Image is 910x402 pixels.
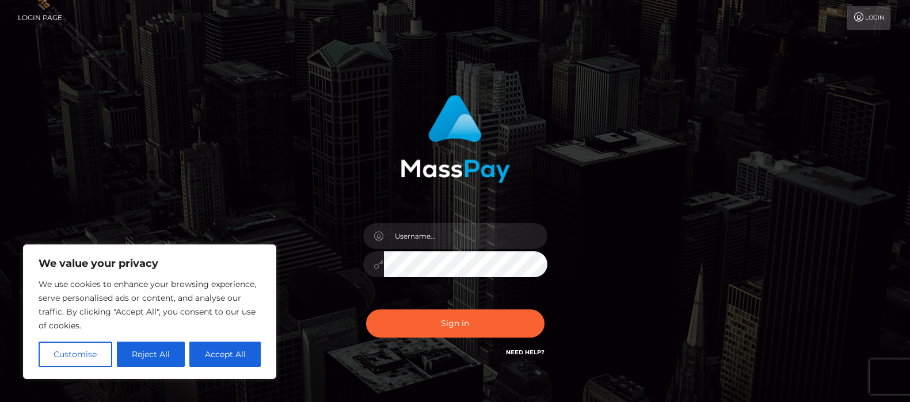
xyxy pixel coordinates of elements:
button: Sign in [366,309,545,338]
p: We value your privacy [39,256,261,270]
a: Need Help? [506,349,545,356]
button: Reject All [117,342,185,367]
input: Username... [384,223,547,249]
a: Login Page [18,6,62,30]
button: Customise [39,342,112,367]
img: MassPay Login [401,95,510,183]
p: We use cookies to enhance your browsing experience, serve personalised ads or content, and analys... [39,277,261,332]
button: Accept All [189,342,261,367]
a: Login [847,6,890,30]
div: We value your privacy [23,244,276,379]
